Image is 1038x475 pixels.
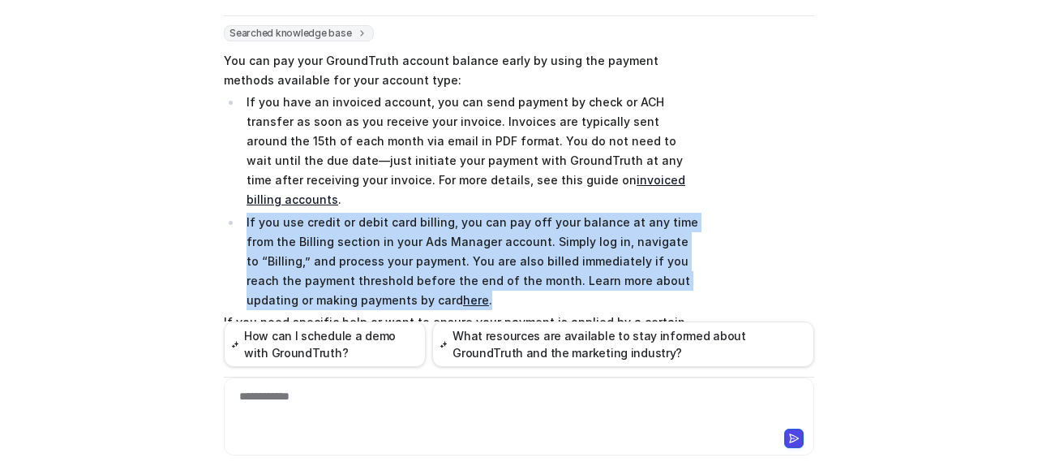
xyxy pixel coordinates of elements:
[463,293,489,307] a: here
[247,213,698,310] p: If you use credit or debit card billing, you can pay off your balance at any time from the Billin...
[224,25,374,41] span: Searched knowledge base
[247,93,698,209] p: If you have an invoiced account, you can send payment by check or ACH transfer as soon as you rec...
[224,313,698,371] p: If you need specific help or want to ensure your payment is applied by a certain date, please let...
[224,51,698,90] p: You can pay your GroundTruth account balance early by using the payment methods available for you...
[432,322,814,367] button: What resources are available to stay informed about GroundTruth and the marketing industry?
[224,322,426,367] button: How can I schedule a demo with GroundTruth?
